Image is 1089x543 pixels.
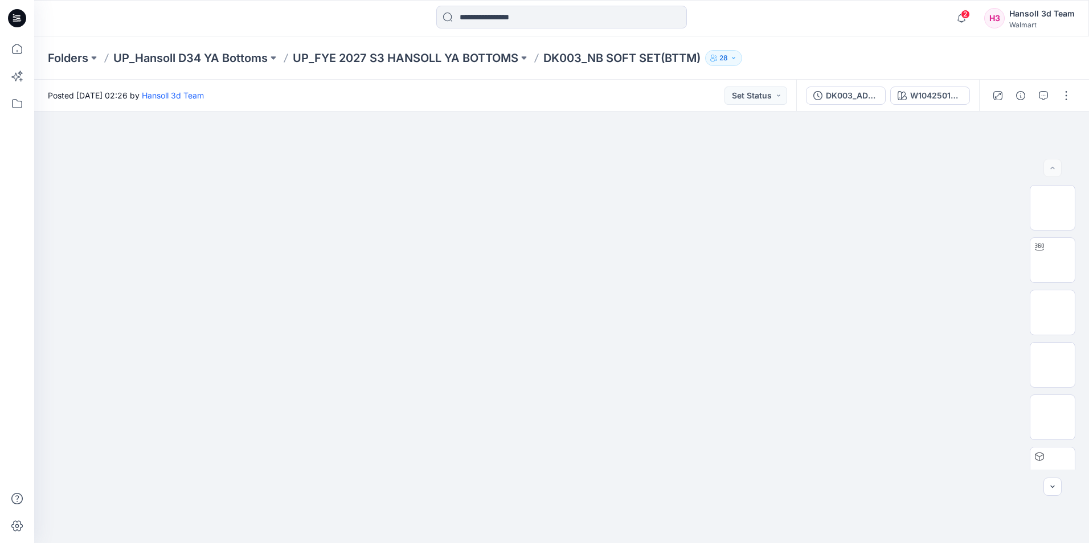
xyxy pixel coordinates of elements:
a: UP_Hansoll D34 YA Bottoms [113,50,268,66]
span: 2 [961,10,970,19]
button: DK003_ADM_NB SOFT SET(BTTM) [806,87,886,105]
button: W1042501013YR01AA [890,87,970,105]
p: 28 [719,52,728,64]
div: Hansoll 3d Team [1009,7,1075,20]
button: 28 [705,50,742,66]
div: Walmart [1009,20,1075,29]
a: Hansoll 3d Team [142,90,204,100]
a: Folders [48,50,88,66]
div: H3 [984,8,1005,28]
div: DK003_ADM_NB SOFT SET(BTTM) [826,89,878,102]
p: DK003_NB SOFT SET(BTTM) [543,50,701,66]
div: W1042501013YR01AA [910,89,963,102]
span: Posted [DATE] 02:26 by [48,89,204,101]
a: UP_FYE 2027 S3 HANSOLL YA BOTTOMS [293,50,518,66]
button: Details [1012,87,1030,105]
